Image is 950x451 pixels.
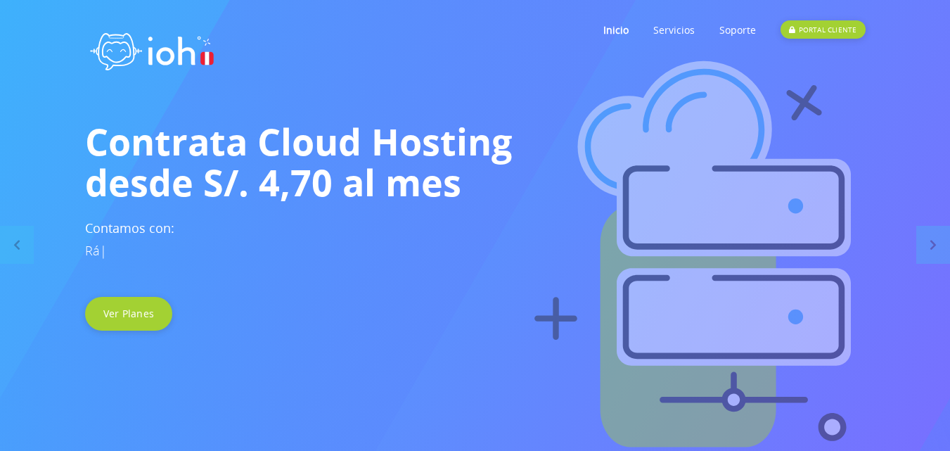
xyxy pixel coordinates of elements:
a: Servicios [653,2,695,58]
h3: Contamos con: [85,217,866,262]
img: logo ioh [85,18,219,80]
a: Soporte [719,2,756,58]
a: PORTAL CLIENTE [781,2,865,58]
h1: Contrata Cloud Hosting desde S/. 4,70 al mes [85,121,866,203]
div: PORTAL CLIENTE [781,20,865,39]
span: | [100,242,107,259]
a: Inicio [603,2,629,58]
span: Rá [85,242,100,259]
a: Ver Planes [85,297,173,331]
